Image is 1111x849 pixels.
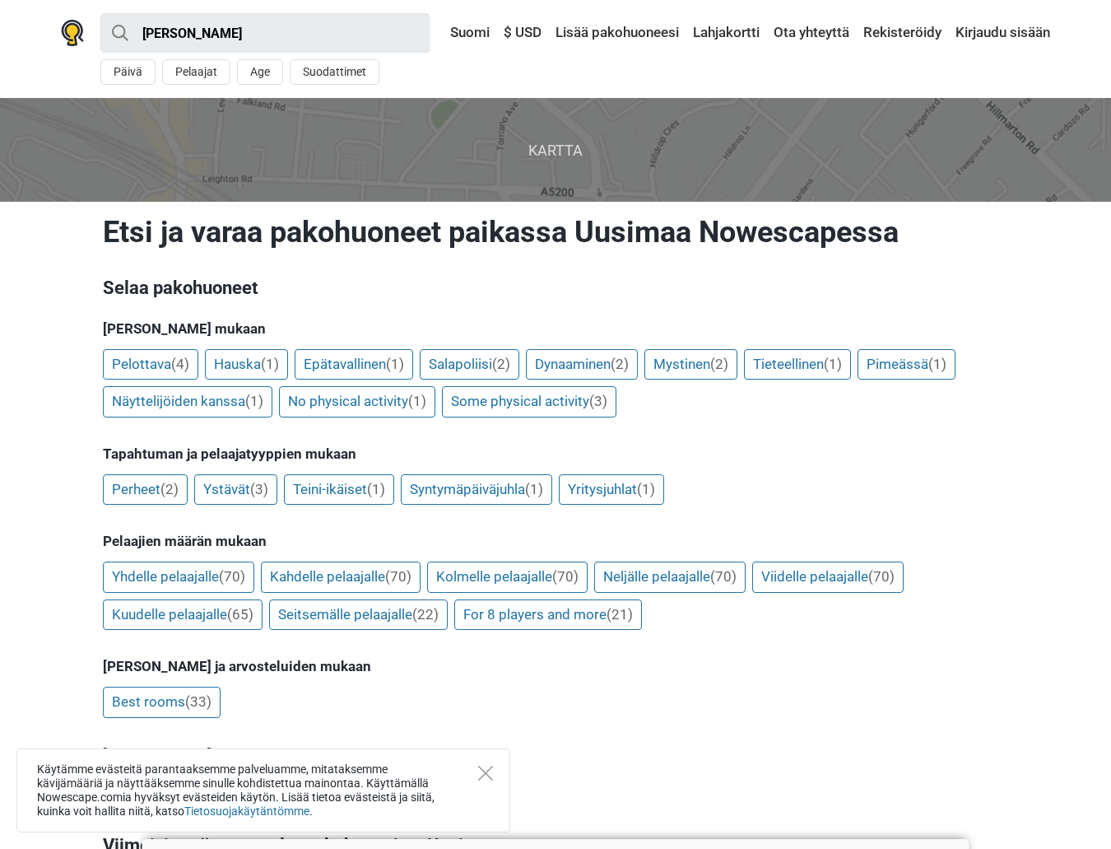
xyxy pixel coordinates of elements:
[420,349,519,380] a: Salapoliisi(2)
[103,533,1008,549] h5: Pelaajien määrän mukaan
[858,349,955,380] a: Pimeässä(1)
[412,606,439,623] span: (22)
[103,562,254,593] a: Yhdelle pelaajalle(70)
[245,393,263,409] span: (1)
[194,474,277,506] a: Ystävät(3)
[752,562,904,593] a: Viidelle pelaajalle(70)
[184,805,309,818] a: Tietosuojakäytäntömme
[454,599,642,631] a: For 8 players and more(21)
[525,481,543,497] span: (1)
[401,474,552,506] a: Syntymäpäiväjuhla(1)
[103,320,1008,337] h5: [PERSON_NAME] mukaan
[859,18,946,48] a: Rekisteröidy
[868,568,895,585] span: (70)
[637,481,655,497] span: (1)
[435,18,494,48] a: Suomi
[103,445,1008,462] h5: Tapahtuman ja pelaajatyyppien mukaan
[951,18,1050,48] a: Kirjaudu sisään
[185,693,212,710] span: (33)
[367,481,385,497] span: (1)
[61,20,84,46] img: Nowescape logo
[103,599,263,631] a: Kuudelle pelaajalle(65)
[219,568,245,585] span: (70)
[439,27,450,39] img: Suomi
[607,606,633,623] span: (21)
[500,18,546,48] a: $ USD
[492,356,510,372] span: (2)
[644,349,737,380] a: Mystinen(2)
[559,474,664,506] a: Yritysjuhlat(1)
[526,349,638,380] a: Dynaaminen(2)
[237,59,283,85] button: Age
[408,393,426,409] span: (1)
[261,562,421,593] a: Kahdelle pelaajalle(70)
[171,356,189,372] span: (4)
[261,356,279,372] span: (1)
[295,349,413,380] a: Epätavallinen(1)
[824,356,842,372] span: (1)
[103,214,1008,250] h1: Etsi ja varaa pakohuoneet paikassa Uusimaa Nowescapessa
[103,658,1008,674] h5: [PERSON_NAME] ja arvosteluiden mukaan
[162,59,230,85] button: Pelaajat
[290,59,379,85] button: Suodattimet
[284,474,394,506] a: Teini-ikäiset(1)
[589,393,607,409] span: (3)
[269,599,448,631] a: Seitsemälle pelaajalle(22)
[689,18,764,48] a: Lahjakortti
[103,474,188,506] a: Perheet(2)
[769,18,853,48] a: Ota yhteyttä
[551,18,683,48] a: Lisää pakohuoneesi
[427,562,588,593] a: Kolmelle pelaajalle(70)
[279,386,435,418] a: No physical activity(1)
[710,568,737,585] span: (70)
[250,481,268,497] span: (3)
[100,59,156,85] button: Päivä
[611,356,629,372] span: (2)
[103,275,1008,301] h3: Selaa pakohuoneet
[103,386,272,418] a: Näyttelijöiden kanssa(1)
[227,606,253,623] span: (65)
[385,568,411,585] span: (70)
[205,349,288,380] a: Hauska(1)
[103,746,1008,763] h5: [PERSON_NAME] mukaan
[744,349,851,380] a: Tieteellinen(1)
[100,13,430,53] input: kokeile “London”
[386,356,404,372] span: (1)
[103,687,221,718] a: Best rooms(33)
[16,749,510,833] div: Käytämme evästeitä parantaaksemme palveluamme, mitataksemme kävijämääriä ja näyttääksemme sinulle...
[552,568,579,585] span: (70)
[442,386,616,418] a: Some physical activity(3)
[160,481,179,497] span: (2)
[710,356,728,372] span: (2)
[928,356,946,372] span: (1)
[594,562,746,593] a: Neljälle pelaajalle(70)
[478,766,493,781] button: Close
[103,349,198,380] a: Pelottava(4)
